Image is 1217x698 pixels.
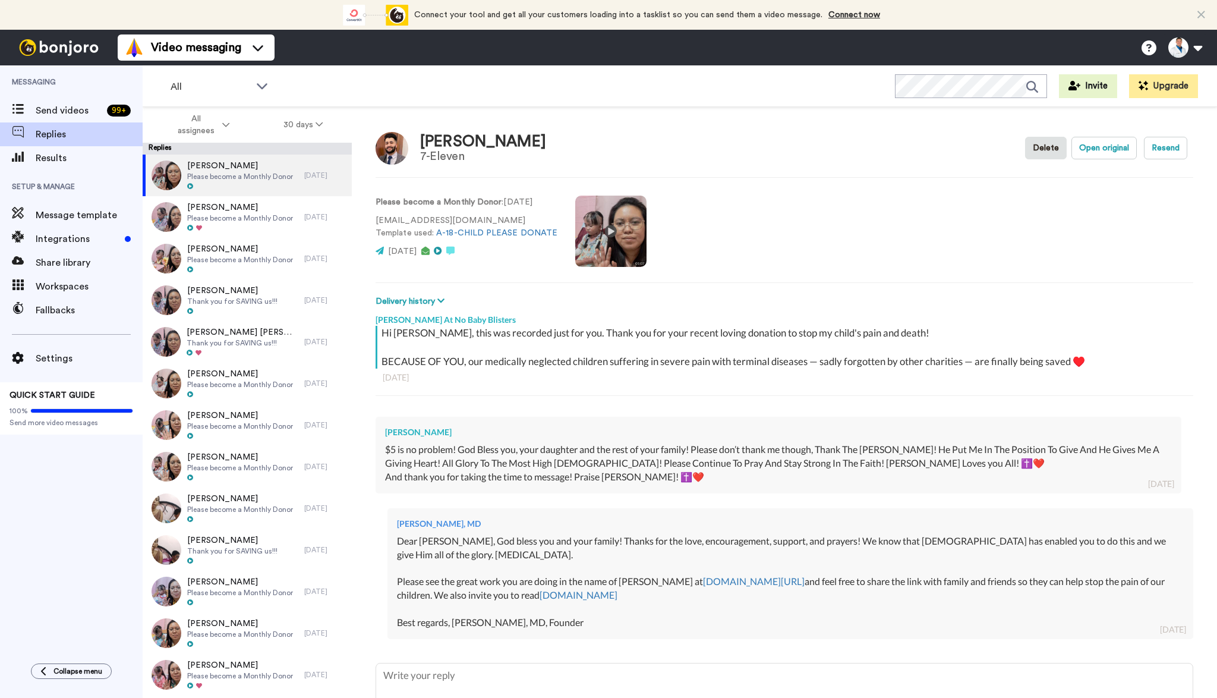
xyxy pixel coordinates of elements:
span: [PERSON_NAME] [187,285,278,297]
button: Resend [1144,137,1187,159]
strong: Please become a Monthly Donor [376,198,502,206]
span: Share library [36,256,143,270]
span: Send videos [36,103,102,118]
span: [PERSON_NAME] [187,493,293,505]
span: All assignees [172,113,220,137]
span: [PERSON_NAME] [187,368,293,380]
button: Open original [1071,137,1137,159]
div: [DATE] [304,587,346,596]
div: [DATE] [304,212,346,222]
button: Collapse menu [31,664,112,679]
img: 018a158b-8db8-4271-bb1c-eef8213c5b51-thumb.jpg [152,161,181,190]
div: animation [343,5,408,26]
span: Integrations [36,232,120,246]
span: Collapse menu [53,666,102,676]
span: [PERSON_NAME] [187,243,293,255]
span: 100% [10,406,28,416]
span: Settings [36,351,143,366]
div: [DATE] [304,254,346,263]
span: Thank you for SAVING us!!! [187,297,278,306]
span: Fallbacks [36,303,143,317]
span: [PERSON_NAME] [187,451,293,463]
div: [PERSON_NAME], MD [397,518,1184,530]
div: Replies [143,143,352,155]
button: Invite [1059,74,1117,98]
span: Please become a Monthly Donor [187,630,293,639]
a: [DOMAIN_NAME] [540,589,617,600]
a: [PERSON_NAME]Please become a Monthly Donor[DATE] [143,404,352,446]
a: [DOMAIN_NAME][URL] [703,576,805,587]
span: Please become a Monthly Donor [187,588,293,598]
img: f6ebb9b0-f63a-48a2-a892-41f8af6a7415-thumb.jpg [152,452,181,482]
img: 61e11642-d647-4fef-97ef-55de1b054277-thumb.jpg [152,410,181,440]
button: 30 days [257,114,350,136]
span: [PERSON_NAME] [187,410,293,422]
a: [PERSON_NAME]Please become a Monthly Donor[DATE] [143,155,352,196]
a: [PERSON_NAME]Thank you for SAVING us!!![DATE] [143,529,352,571]
div: [DATE] [383,372,1186,383]
span: [PERSON_NAME] [187,534,278,546]
span: [PERSON_NAME] [187,618,293,630]
span: Workspaces [36,279,143,294]
img: b2659016-84ce-4acd-8747-d44cd013e207-thumb.jpg [152,285,181,315]
div: 99 + [107,105,131,117]
span: [PERSON_NAME] [PERSON_NAME] [187,326,298,338]
img: vm-color.svg [125,38,144,57]
span: Please become a Monthly Donor [187,505,293,514]
img: 5a8f93b2-9704-4a23-824d-90d0b5636137-thumb.jpg [152,369,181,398]
div: [PERSON_NAME] [420,133,546,150]
span: [DATE] [388,247,417,256]
div: [PERSON_NAME] [385,426,1172,438]
a: [PERSON_NAME]Please become a Monthly Donor[DATE] [143,196,352,238]
div: [DATE] [304,504,346,513]
span: Send more video messages [10,418,133,427]
img: 971c13df-31a7-4a3e-860d-4286fb2ac1da-thumb.jpg [151,327,181,357]
button: Upgrade [1129,74,1198,98]
a: [PERSON_NAME]Please become a Monthly Donor[DATE] [143,654,352,696]
img: dc5a64ac-73ad-4d5b-b0c5-f023bb7d4889-thumb.jpg [152,577,181,606]
span: Please become a Monthly Donor [187,671,293,681]
span: Connect your tool and get all your customers loading into a tasklist so you can send them a video... [414,11,822,19]
a: Connect now [828,11,880,19]
button: Delete [1025,137,1067,159]
img: dbb72b09-a3d1-41c2-a769-f3b75ddbe522-thumb.jpg [152,660,181,690]
span: Replies [36,127,143,142]
span: Thank you for SAVING us!!! [187,546,278,556]
span: [PERSON_NAME] [187,576,293,588]
span: Please become a Monthly Donor [187,463,293,473]
a: [PERSON_NAME]Please become a Monthly Donor[DATE] [143,612,352,654]
div: [DATE] [304,420,346,430]
a: [PERSON_NAME]Please become a Monthly Donor[DATE] [143,488,352,529]
a: [PERSON_NAME]Thank you for SAVING us!!![DATE] [143,279,352,321]
p: [EMAIL_ADDRESS][DOMAIN_NAME] Template used: [376,215,557,240]
span: Message template [36,208,143,222]
span: Video messaging [151,39,241,56]
img: 7a32e584-c92a-4e91-9fd7-ac88fdfc3e08-thumb.jpg [152,535,181,565]
img: d3e1fe70-ff4d-4ce9-91b8-8e4f77963c02-thumb.jpg [152,202,181,232]
div: And thank you for taking the time to message! Praise [PERSON_NAME]! ✝️❤️ [385,470,1172,484]
span: Please become a Monthly Donor [187,422,293,431]
button: All assignees [145,108,257,142]
img: 75e6cefc-d664-4de1-9ea7-3f33f6dca00c-thumb.jpg [152,618,181,648]
div: [PERSON_NAME] At No Baby Blisters [376,308,1193,326]
div: [DATE] [304,337,346,347]
img: Image of Gurvir Atwal [376,132,408,165]
div: Hi [PERSON_NAME], this was recorded just for you. Thank you for your recent loving donation to st... [382,326,1190,369]
span: Thank you for SAVING us!!! [187,338,298,348]
div: $5 is no problem! God Bless you, your daughter and the rest of your family! Please don’t thank me... [385,443,1172,470]
div: [DATE] [304,545,346,555]
div: [DATE] [304,628,346,638]
a: [PERSON_NAME] [PERSON_NAME]Thank you for SAVING us!!![DATE] [143,321,352,363]
a: [PERSON_NAME]Please become a Monthly Donor[DATE] [143,446,352,488]
div: [DATE] [304,295,346,305]
div: [DATE] [1148,478,1174,490]
span: All [171,80,250,94]
img: ecb2e048-ebd6-450b-83c7-c32040f8f26c-thumb.jpg [152,493,181,523]
span: Please become a Monthly Donor [187,255,293,265]
img: 88e435b7-2623-4557-94ec-c90816923660-thumb.jpg [152,244,181,273]
p: : [DATE] [376,196,557,209]
a: [PERSON_NAME]Please become a Monthly Donor[DATE] [143,571,352,612]
span: [PERSON_NAME] [187,160,293,172]
span: Please become a Monthly Donor [187,213,293,223]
